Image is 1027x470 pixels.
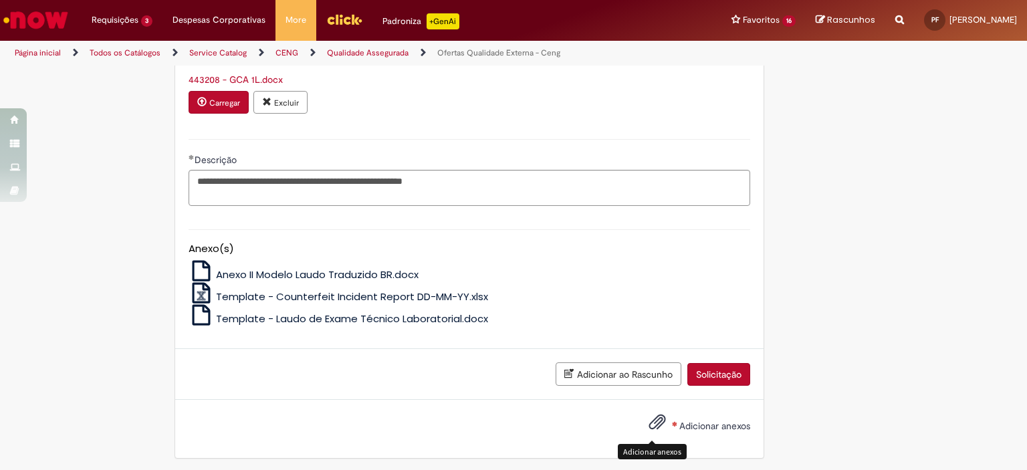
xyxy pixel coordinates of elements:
[195,154,239,166] span: Descrição
[274,98,299,108] small: Excluir
[275,47,298,58] a: CENG
[931,15,939,24] span: PF
[189,267,419,281] a: Anexo II Modelo Laudo Traduzido BR.docx
[189,243,750,255] h5: Anexo(s)
[782,15,796,27] span: 16
[189,91,249,114] button: Carregar anexo de Anexar Laudo Required
[189,154,195,160] span: Obrigatório Preenchido
[687,363,750,386] button: Solicitação
[10,41,675,66] ul: Trilhas de página
[173,13,265,27] span: Despesas Corporativas
[92,13,138,27] span: Requisições
[286,13,306,27] span: More
[645,410,669,441] button: Adicionar anexos
[949,14,1017,25] span: [PERSON_NAME]
[679,420,750,432] span: Adicionar anexos
[189,47,247,58] a: Service Catalog
[437,47,560,58] a: Ofertas Qualidade Externa - Ceng
[141,15,152,27] span: 3
[1,7,70,33] img: ServiceNow
[90,47,160,58] a: Todos os Catálogos
[743,13,780,27] span: Favoritos
[253,91,308,114] button: Excluir anexo 443208 - GCA 1L.docx
[327,47,409,58] a: Qualidade Assegurada
[209,98,240,108] small: Carregar
[189,312,489,326] a: Template - Laudo de Exame Técnico Laboratorial.docx
[15,47,61,58] a: Página inicial
[189,289,489,304] a: Template - Counterfeit Incident Report DD-MM-YY.xlsx
[216,289,488,304] span: Template - Counterfeit Incident Report DD-MM-YY.xlsx
[556,362,681,386] button: Adicionar ao Rascunho
[326,9,362,29] img: click_logo_yellow_360x200.png
[816,14,875,27] a: Rascunhos
[427,13,459,29] p: +GenAi
[216,312,488,326] span: Template - Laudo de Exame Técnico Laboratorial.docx
[189,170,750,206] textarea: Descrição
[189,74,283,86] a: Download de 443208 - GCA 1L.docx
[382,13,459,29] div: Padroniza
[618,444,687,459] div: Adicionar anexos
[216,267,419,281] span: Anexo II Modelo Laudo Traduzido BR.docx
[827,13,875,26] span: Rascunhos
